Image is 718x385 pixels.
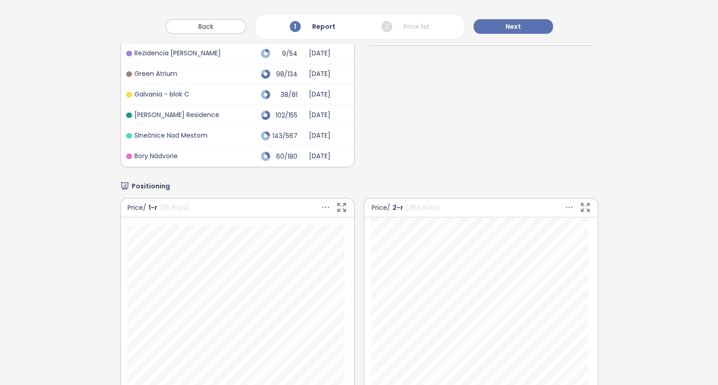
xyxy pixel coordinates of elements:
[198,21,213,32] span: Back
[309,70,330,78] div: [DATE]
[371,203,390,213] span: Price /
[309,111,330,119] div: [DATE]
[379,19,432,34] div: Price list
[290,21,301,32] span: 1
[160,203,190,213] span: ( 115 Flats )
[505,21,521,32] span: Next
[134,70,177,78] div: Green Atrium
[134,49,221,58] div: Rezidencia [PERSON_NAME]
[134,132,207,140] div: Slnečnice Nad Mestom
[309,91,330,99] div: [DATE]
[132,181,170,191] span: Positioning
[381,21,392,32] span: 2
[134,91,189,99] div: Galvania - blok C
[149,203,157,213] span: 1-r
[275,92,298,98] div: 38/81
[275,133,298,139] div: 143/567
[392,203,403,213] span: 2-r
[275,51,298,57] div: 9/54
[309,152,330,160] div: [DATE]
[287,19,338,34] div: Report
[275,154,298,160] div: 60/180
[128,203,146,213] span: Price /
[309,49,330,58] div: [DATE]
[405,203,439,213] span: ( 363 Flats )
[473,19,553,34] button: Next
[275,112,298,118] div: 102/155
[134,111,219,119] div: [PERSON_NAME] Residence
[275,71,298,77] div: 98/134
[134,152,178,160] div: Bory Nádvorie
[166,19,246,34] button: Back
[309,132,330,140] div: [DATE]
